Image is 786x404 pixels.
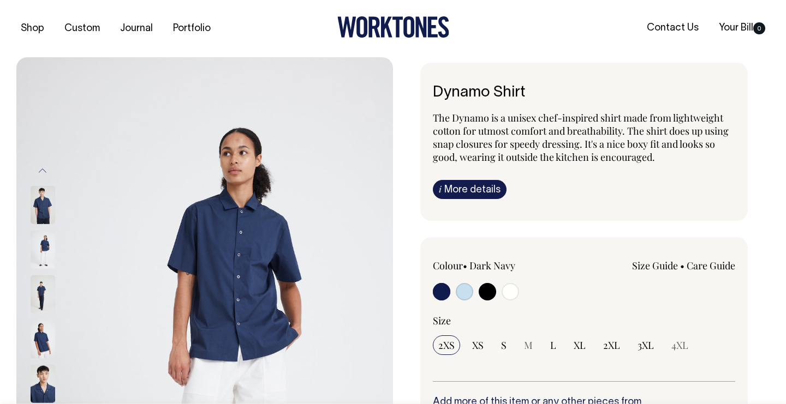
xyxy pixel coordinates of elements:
a: Journal [116,20,157,38]
input: 4XL [666,335,694,355]
span: 3XL [638,339,654,352]
a: Shop [16,20,49,38]
input: M [519,335,538,355]
img: dark-navy [31,231,55,269]
span: 2XS [438,339,455,352]
span: 2XL [603,339,620,352]
a: Custom [60,20,104,38]
span: L [550,339,556,352]
input: XL [568,335,591,355]
a: Contact Us [642,19,703,37]
span: M [524,339,533,352]
span: i [439,183,442,195]
div: Size [433,314,735,327]
input: 3XL [632,335,659,355]
span: 0 [753,22,765,34]
input: L [545,335,562,355]
a: Portfolio [169,20,215,38]
div: Colour [433,259,554,272]
button: Previous [34,158,51,183]
span: 4XL [671,339,688,352]
label: Dark Navy [469,259,515,272]
input: 2XS [433,335,460,355]
a: Your Bill0 [714,19,770,37]
a: iMore details [433,180,507,199]
a: Care Guide [687,259,735,272]
a: Size Guide [632,259,678,272]
img: dark-navy [31,186,55,224]
h1: Dynamo Shirt [433,85,735,101]
span: • [680,259,684,272]
span: S [501,339,507,352]
span: The Dynamo is a unisex chef-inspired shirt made from lightweight cotton for utmost comfort and br... [433,111,729,164]
input: XS [467,335,489,355]
img: dark-navy [31,275,55,313]
span: XL [574,339,586,352]
span: • [463,259,467,272]
img: dark-navy [31,365,55,403]
input: 2XL [598,335,626,355]
span: XS [472,339,484,352]
img: dark-navy [31,320,55,358]
input: S [496,335,512,355]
